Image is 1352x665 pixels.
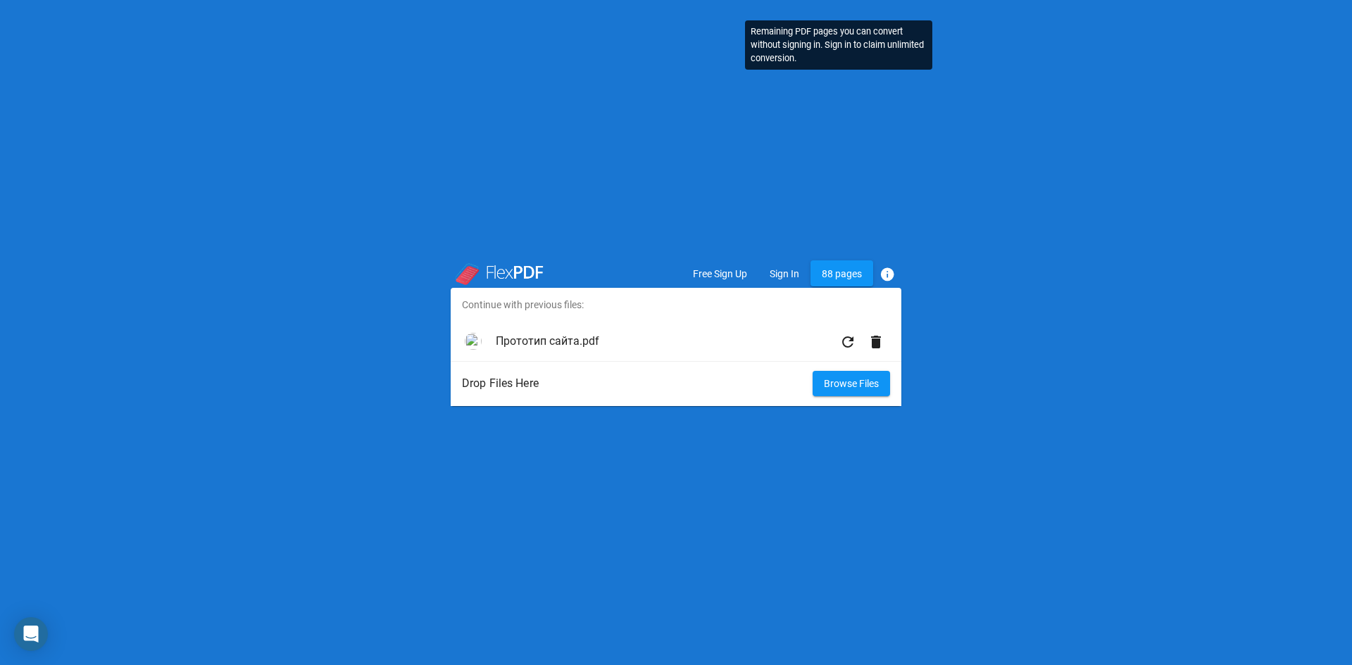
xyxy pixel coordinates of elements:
[462,330,484,353] img: ed6ce638bb2eb6383b8d04b6bc0ceaa4-0.thumb.jpg
[868,334,884,350] mat-icon: delete
[496,334,834,348] h4: Прототип сайта.pdf
[451,288,901,322] h3: Continue with previous files:
[758,261,810,286] button: Sign In
[462,372,813,395] span: Drop Files Here
[810,260,873,286] button: 88 pages
[14,617,48,651] div: Open Intercom Messenger
[813,371,890,396] button: Browse Files
[682,261,758,286] button: Free Sign Up
[770,268,799,279] span: Sign In
[745,20,932,70] div: Remaining PDF pages you can convert without signing in. Sign in to claim unlimited conversion.
[879,266,896,283] mat-icon: info
[824,378,879,389] span: Browse Files
[839,334,856,350] mat-icon: refresh
[822,268,862,279] span: 88 pages
[693,268,747,279] span: Free Sign Up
